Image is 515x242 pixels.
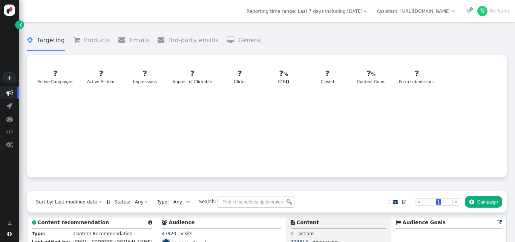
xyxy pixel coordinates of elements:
[118,37,129,43] span: 
[99,200,102,204] span: 
[297,220,319,225] b: Content
[3,72,15,83] a: +
[152,199,169,205] span: Type:
[393,199,398,205] a: 
[307,63,347,89] a: ?Closed
[268,68,299,85] div: CTR
[497,220,502,225] a: 
[364,9,367,14] span: 
[85,68,117,79] div: ?
[403,220,446,225] b: Audience Goals
[7,232,12,236] span: 
[311,68,343,79] div: ?
[311,68,343,85] div: Closed
[469,199,474,205] span: 
[220,63,260,89] a: ?Clicks
[38,220,109,225] b: Content recommendation
[15,20,24,29] a: 
[291,231,294,236] span: 2
[465,196,502,208] button: Campaign
[377,8,451,15] div: Assistant: [URL][DOMAIN_NAME]
[173,68,212,85] div: Impres. of Clickable
[287,199,293,205] img: icon_search.png
[396,220,401,225] span: 
[399,68,435,79] div: ?
[110,199,130,205] span: Status:
[224,68,256,79] div: ?
[4,5,15,16] img: logo-icon.svg
[169,220,195,225] b: Audience
[162,231,176,236] span: 47920
[148,220,152,225] span: 
[295,231,314,236] span: - actions
[264,63,303,89] a: ?CTR
[355,68,387,79] div: ?
[27,31,65,51] li: Targeting
[218,196,294,208] input: Find in name/description/rules
[74,37,84,43] span: 
[129,68,161,79] div: ?
[3,217,16,229] a: 
[224,68,256,85] div: Clicks
[268,68,299,79] div: ?
[81,63,121,89] a: ?Active Actions
[6,89,13,96] span: 
[36,199,97,205] div: Sort by: Last modified date
[436,199,441,205] span: 1
[351,63,391,89] a: ?Content Conv.
[247,9,362,14] span: Reporting time range: Last 7 days including [DATE]
[74,31,110,51] li: Products
[477,6,487,16] div: N
[452,198,460,206] a: »
[173,68,212,79] div: ?
[477,8,510,14] a: NNo Name
[355,68,387,85] div: Content Conv.
[118,31,149,51] li: Emails
[286,80,289,84] span: 
[125,63,165,89] a: ?Impressions
[402,200,406,204] span: 
[27,37,37,43] span: 
[73,231,132,236] span: Content Recommendation
[227,37,238,43] span: 
[452,9,455,14] span: 
[6,102,12,109] span: 
[106,199,110,205] a: 
[32,220,36,225] span: 
[173,199,182,205] div: Any
[6,116,13,122] span: 
[398,196,411,208] a: 
[183,200,187,204] img: loading.gif
[37,68,73,79] div: ?
[158,37,169,43] span: 
[158,31,218,51] li: 3rd-party emails
[395,63,439,89] a: ?Form submissions
[195,199,216,204] span: Search:
[466,9,472,13] span: 
[6,128,13,135] span: 
[187,200,190,204] span: 
[169,63,216,89] a: ?Impres. of Clickable
[37,68,73,85] div: Active Campaigns
[8,220,12,227] span: 
[162,220,167,225] span: 
[129,68,161,85] div: Impressions
[85,68,117,85] div: Active Actions
[291,220,295,225] span: 
[20,22,22,28] span: 
[106,200,110,204] span: Sorted in descending order
[34,63,77,89] a: ?Active Campaigns
[178,231,192,236] span: - visits
[6,141,13,148] span: 
[227,31,262,51] li: General
[415,198,423,206] a: «
[393,200,398,204] span: 
[145,200,148,204] span: 
[32,231,46,236] b: Type:
[135,199,144,205] div: Any
[399,68,435,85] div: Form submissions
